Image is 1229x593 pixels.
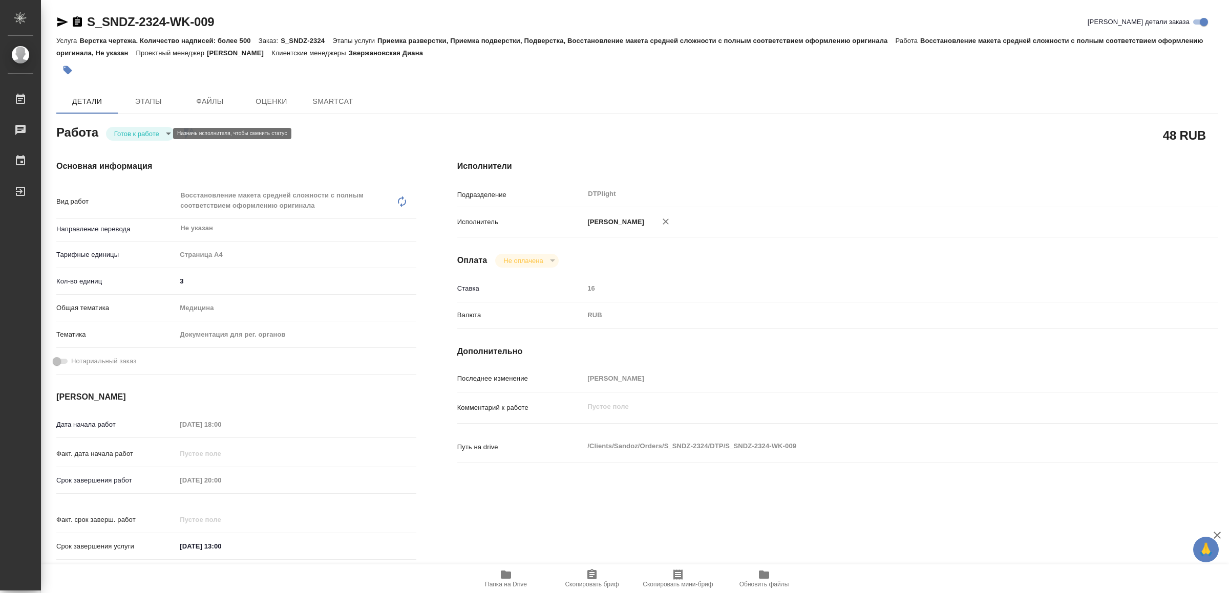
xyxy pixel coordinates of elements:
[457,254,488,267] h4: Оплата
[584,437,1154,455] textarea: /Clients/Sandoz/Orders/S_SNDZ-2324/DTP/S_SNDZ-2324-WK-009
[176,512,266,527] input: Пустое поле
[56,449,176,459] p: Факт. дата начала работ
[584,281,1154,296] input: Пустое поле
[457,374,584,384] p: Последнее изменение
[584,306,1154,324] div: RUB
[56,515,176,525] p: Факт. срок заверш. работ
[71,16,83,28] button: Скопировать ссылку
[271,49,349,57] p: Клиентские менеджеры
[721,564,807,593] button: Обновить файлы
[281,37,332,45] p: S_SNDZ-2324
[308,95,357,108] span: SmartCat
[485,581,527,588] span: Папка на Drive
[457,310,584,320] p: Валюта
[457,160,1218,172] h4: Исполнители
[176,246,416,263] div: Страница А4
[207,49,271,57] p: [PERSON_NAME]
[176,274,416,289] input: ✎ Введи что-нибудь
[56,250,176,260] p: Тарифные единицы
[377,37,895,45] p: Приемка разверстки, Приемка подверстки, Подверстка, Восстановление макета средней сложности с пол...
[56,330,176,340] p: Тематика
[349,49,431,57] p: Звержановская Диана
[463,564,549,593] button: Папка на Drive
[895,37,920,45] p: Работа
[176,417,266,432] input: Пустое поле
[457,217,584,227] p: Исполнитель
[56,37,79,45] p: Услуга
[457,283,584,294] p: Ставка
[185,95,235,108] span: Файлы
[332,37,377,45] p: Этапы услуги
[654,210,677,233] button: Удалить исполнителя
[71,356,136,366] span: Нотариальный заказ
[106,127,175,141] div: Готов к работе
[549,564,635,593] button: Скопировать бриф
[176,446,266,461] input: Пустое поле
[56,391,416,403] h4: [PERSON_NAME]
[457,442,584,452] p: Путь на drive
[259,37,281,45] p: Заказ:
[1197,539,1215,560] span: 🙏
[1163,126,1206,144] h2: 48 RUB
[176,473,266,488] input: Пустое поле
[457,190,584,200] p: Подразделение
[457,403,584,413] p: Комментарий к работе
[56,303,176,313] p: Общая тематика
[1193,537,1219,562] button: 🙏
[56,541,176,552] p: Срок завершения услуги
[62,95,112,108] span: Детали
[457,345,1218,358] h4: Дополнительно
[124,95,173,108] span: Этапы
[176,539,266,554] input: ✎ Введи что-нибудь
[635,564,721,593] button: Скопировать мини-бриф
[739,581,789,588] span: Обновить файлы
[643,581,713,588] span: Скопировать мини-бриф
[56,160,416,172] h4: Основная информация
[56,59,79,81] button: Добавить тэг
[79,37,258,45] p: Верстка чертежа. Количество надписей: более 500
[247,95,296,108] span: Оценки
[56,196,176,207] p: Вид работ
[565,581,619,588] span: Скопировать бриф
[136,49,207,57] p: Проектный менеджер
[56,420,176,430] p: Дата начала работ
[584,371,1154,386] input: Пустое поле
[56,16,69,28] button: Скопировать ссылку для ЯМессенджера
[176,326,416,343] div: Документация для рег. органов
[56,475,176,486] p: Срок завершения работ
[56,276,176,287] p: Кол-во единиц
[56,122,98,141] h2: Работа
[1088,17,1190,27] span: [PERSON_NAME] детали заказа
[500,256,546,265] button: Не оплачена
[176,299,416,317] div: Медицина
[111,129,162,138] button: Готов к работе
[584,217,644,227] p: [PERSON_NAME]
[495,254,558,268] div: Готов к работе
[56,224,176,234] p: Направление перевода
[87,15,214,29] a: S_SNDZ-2324-WK-009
